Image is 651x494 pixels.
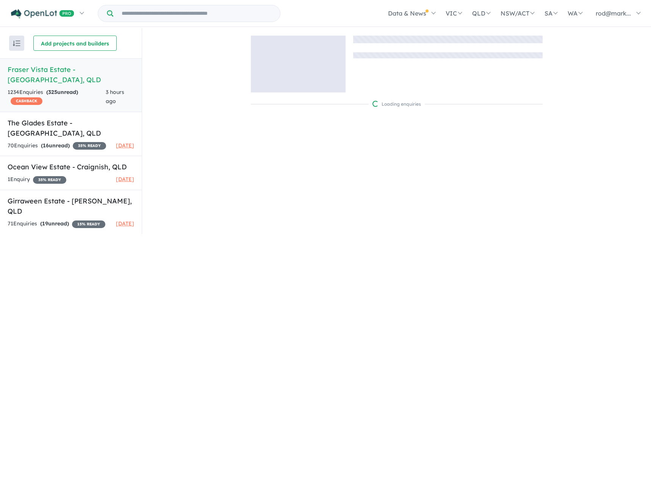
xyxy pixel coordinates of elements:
div: 71 Enquir ies [8,219,105,228]
h5: Ocean View Estate - Craignish , QLD [8,162,134,172]
span: 325 [48,89,57,95]
h5: Girraween Estate - [PERSON_NAME] , QLD [8,196,134,216]
h5: Fraser Vista Estate - [GEOGRAPHIC_DATA] , QLD [8,64,134,85]
strong: ( unread) [46,89,78,95]
input: Try estate name, suburb, builder or developer [115,5,279,22]
button: Add projects and builders [33,36,117,51]
span: [DATE] [116,142,134,149]
strong: ( unread) [41,142,70,149]
img: sort.svg [13,41,20,46]
span: 19 [42,220,48,227]
div: 1 Enquir y [8,175,66,184]
span: 3 hours ago [106,89,124,105]
img: Openlot PRO Logo White [11,9,74,19]
strong: ( unread) [40,220,69,227]
span: 15 % READY [72,220,105,228]
span: rod@mark... [596,9,631,17]
span: 35 % READY [33,176,66,184]
span: CASHBACK [11,97,42,105]
span: [DATE] [116,220,134,227]
span: 16 [43,142,49,149]
div: 1234 Enquir ies [8,88,106,106]
div: 70 Enquir ies [8,141,106,150]
h5: The Glades Estate - [GEOGRAPHIC_DATA] , QLD [8,118,134,138]
span: [DATE] [116,176,134,183]
span: 35 % READY [73,142,106,150]
div: Loading enquiries [372,100,421,108]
